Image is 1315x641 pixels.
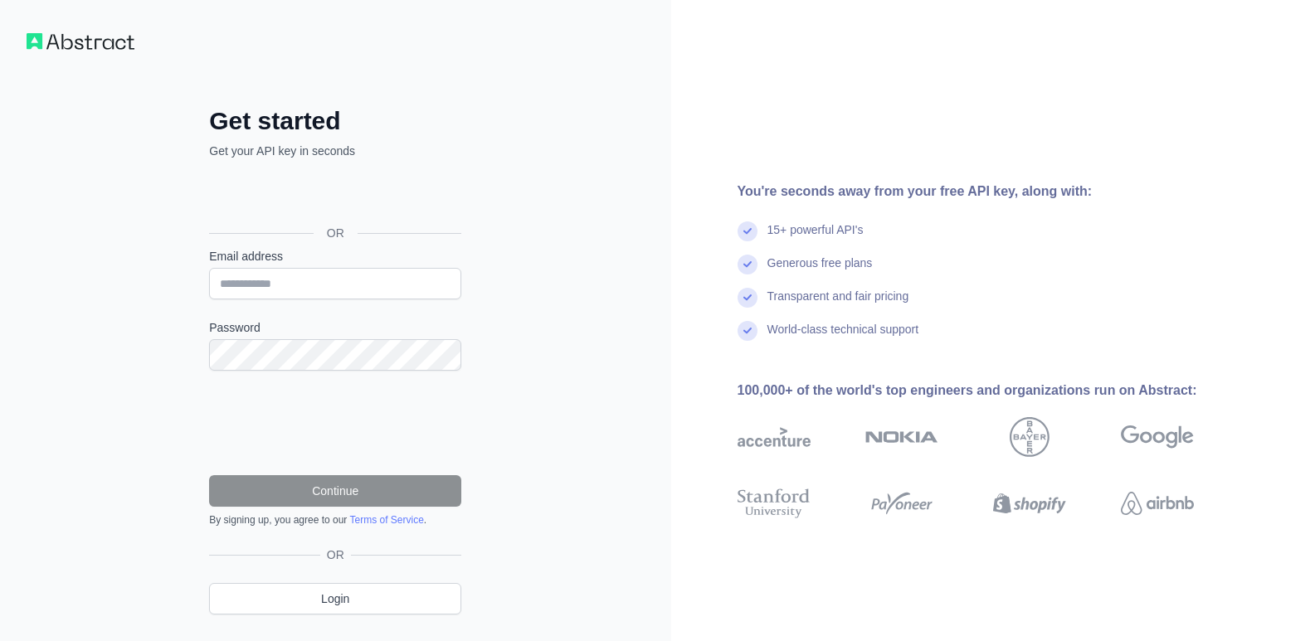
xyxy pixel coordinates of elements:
div: Generous free plans [767,255,873,288]
img: nokia [865,417,938,457]
div: Transparent and fair pricing [767,288,909,321]
p: Get your API key in seconds [209,143,461,159]
img: accenture [738,417,811,457]
img: google [1121,417,1194,457]
label: Email address [209,248,461,265]
img: shopify [993,485,1066,522]
img: bayer [1010,417,1050,457]
h2: Get started [209,106,461,136]
span: OR [314,225,358,241]
iframe: Sign in with Google Button [201,177,466,214]
img: Workflow [27,33,134,50]
img: check mark [738,221,757,241]
div: World-class technical support [767,321,919,354]
img: check mark [738,288,757,308]
img: check mark [738,321,757,341]
img: payoneer [865,485,938,522]
div: 100,000+ of the world's top engineers and organizations run on Abstract: [738,381,1247,401]
img: stanford university [738,485,811,522]
div: You're seconds away from your free API key, along with: [738,182,1247,202]
iframe: reCAPTCHA [209,391,461,455]
img: airbnb [1121,485,1194,522]
button: Continue [209,475,461,507]
span: OR [320,546,351,563]
img: check mark [738,255,757,274]
a: Login [209,583,461,614]
a: Terms of Service [349,514,423,526]
label: Password [209,319,461,336]
div: By signing up, you agree to our . [209,513,461,527]
div: 15+ powerful API's [767,221,864,255]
